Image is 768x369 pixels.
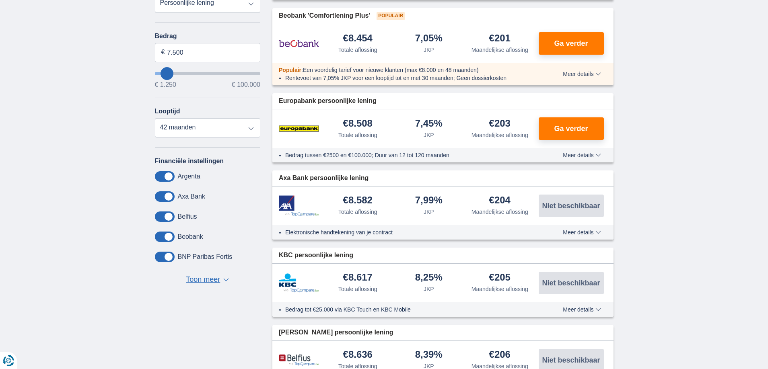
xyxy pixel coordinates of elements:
span: Niet beschikbaar [542,202,600,209]
div: €8.508 [343,119,373,129]
button: Ga verder [539,32,604,55]
li: Bedrag tussen €2500 en €100.000; Duur van 12 tot 120 maanden [285,151,533,159]
span: Populair [377,12,405,20]
span: € [161,48,165,57]
div: Totale aflossing [338,285,377,293]
div: 7,99% [415,195,443,206]
div: : [272,66,540,74]
div: €201 [489,33,511,44]
div: 8,25% [415,273,443,283]
div: JKP [424,46,434,54]
span: Niet beschikbaar [542,357,600,364]
img: product.pl.alt Belfius [279,354,319,366]
label: Argenta [178,173,200,180]
span: Meer details [563,71,601,77]
label: Financiële instellingen [155,158,224,165]
div: Maandelijkse aflossing [472,285,528,293]
span: KBC persoonlijke lening [279,251,353,260]
div: €8.617 [343,273,373,283]
div: JKP [424,131,434,139]
li: Elektronische handtekening van je contract [285,228,533,236]
label: Axa Bank [178,193,205,200]
button: Meer details [557,306,607,313]
label: Beobank [178,233,203,240]
span: Beobank 'Comfortlening Plus' [279,11,370,20]
button: Ga verder [539,117,604,140]
img: product.pl.alt Europabank [279,119,319,139]
div: Totale aflossing [338,46,377,54]
label: Looptijd [155,108,180,115]
div: €205 [489,273,511,283]
span: Populair [279,67,301,73]
img: product.pl.alt Beobank [279,33,319,53]
li: Bedrag tot €25.000 via KBC Touch en KBC Mobile [285,305,533,314]
div: 8,39% [415,350,443,361]
div: Maandelijkse aflossing [472,46,528,54]
span: Meer details [563,307,601,312]
label: Belfius [178,213,197,220]
button: Meer details [557,71,607,77]
span: Toon meer [186,275,220,285]
button: Niet beschikbaar [539,195,604,217]
div: Maandelijkse aflossing [472,208,528,216]
div: €8.582 [343,195,373,206]
span: € 1.250 [155,82,176,88]
div: Maandelijkse aflossing [472,131,528,139]
span: € 100.000 [232,82,260,88]
div: €203 [489,119,511,129]
div: JKP [424,208,434,216]
span: Een voordelig tarief voor nieuwe klanten (max €8.000 en 48 maanden) [303,67,479,73]
button: Niet beschikbaar [539,272,604,294]
span: Europabank persoonlijke lening [279,96,377,106]
img: product.pl.alt Axa Bank [279,195,319,217]
img: product.pl.alt KBC [279,273,319,293]
button: Meer details [557,152,607,158]
div: €204 [489,195,511,206]
div: 7,05% [415,33,443,44]
div: €206 [489,350,511,361]
span: Axa Bank persoonlijke lening [279,174,369,183]
span: Ga verder [554,125,588,132]
span: Ga verder [554,40,588,47]
div: €8.454 [343,33,373,44]
button: Toon meer ▼ [183,274,231,285]
button: Meer details [557,229,607,236]
span: Meer details [563,230,601,235]
li: Rentevoet van 7,05% JKP voor een looptijd tot en met 30 maanden; Geen dossierkosten [285,74,533,82]
span: Meer details [563,152,601,158]
span: [PERSON_NAME] persoonlijke lening [279,328,393,337]
div: €8.636 [343,350,373,361]
span: Niet beschikbaar [542,279,600,287]
label: BNP Paribas Fortis [178,253,233,260]
div: Totale aflossing [338,208,377,216]
span: ▼ [223,278,229,281]
div: 7,45% [415,119,443,129]
label: Bedrag [155,33,261,40]
div: Totale aflossing [338,131,377,139]
div: JKP [424,285,434,293]
input: wantToBorrow [155,72,261,75]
